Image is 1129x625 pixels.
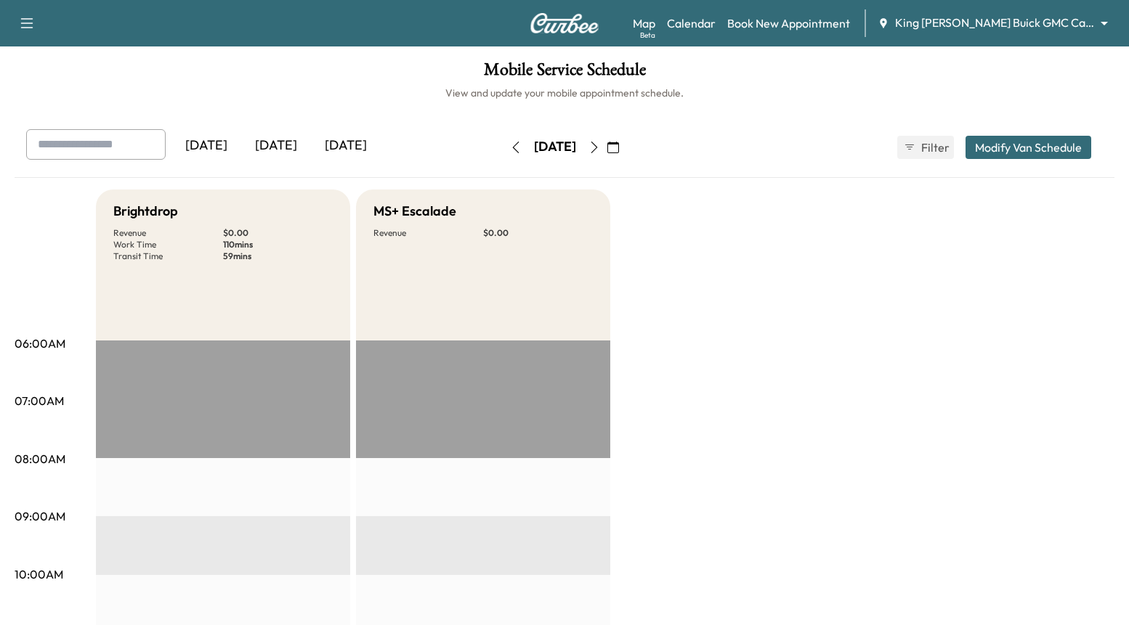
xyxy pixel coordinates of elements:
p: Revenue [113,227,223,239]
p: Revenue [373,227,483,239]
span: King [PERSON_NAME] Buick GMC Cadillac [895,15,1094,31]
p: 08:00AM [15,450,65,467]
a: MapBeta [633,15,655,32]
p: Transit Time [113,250,223,262]
p: Work Time [113,239,223,250]
h5: Brightdrop [113,201,178,221]
p: $ 0.00 [483,227,593,239]
div: Beta [640,30,655,41]
p: 06:00AM [15,335,65,352]
img: Curbee Logo [530,13,599,33]
button: Modify Van Schedule [966,136,1091,159]
p: 110 mins [223,239,333,250]
div: [DATE] [311,129,381,163]
p: 59 mins [223,250,333,262]
p: 07:00AM [15,392,64,409]
a: Calendar [667,15,716,32]
h5: MS+ Escalade [373,201,456,221]
h1: Mobile Service Schedule [15,61,1114,86]
span: Filter [921,139,947,156]
p: 10:00AM [15,565,63,583]
a: Book New Appointment [727,15,850,32]
button: Filter [897,136,954,159]
p: 09:00AM [15,507,65,525]
div: [DATE] [534,138,576,156]
div: [DATE] [241,129,311,163]
div: [DATE] [171,129,241,163]
p: $ 0.00 [223,227,333,239]
h6: View and update your mobile appointment schedule. [15,86,1114,100]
